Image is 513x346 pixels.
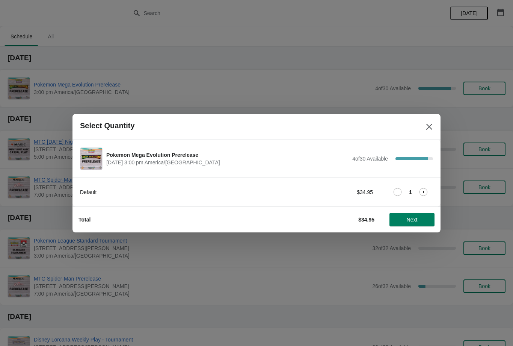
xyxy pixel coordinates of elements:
button: Next [389,213,435,226]
button: Close [422,120,436,134]
strong: 1 [409,188,412,196]
strong: Total [78,217,91,223]
strong: $34.95 [358,217,374,223]
span: Pokemon Mega Evolution Prerelease [106,151,349,159]
div: $34.95 [303,188,373,196]
span: Next [407,217,418,223]
img: Pokemon Mega Evolution Prerelease | | September 18 | 3:00 pm America/Chicago [80,148,102,170]
div: Default [80,188,288,196]
span: [DATE] 3:00 pm America/[GEOGRAPHIC_DATA] [106,159,349,166]
span: 4 of 30 Available [352,156,388,162]
h2: Select Quantity [80,121,135,130]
